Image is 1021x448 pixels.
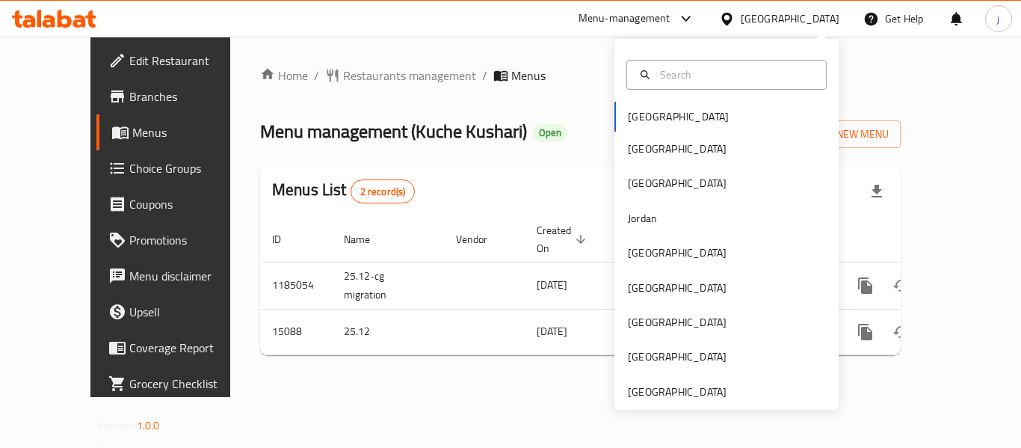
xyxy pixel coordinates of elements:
span: Edit Restaurant [129,52,249,70]
span: Name [344,230,389,248]
span: Created On [537,221,590,257]
a: Menus [96,114,261,150]
div: [GEOGRAPHIC_DATA] [628,280,727,296]
span: Menu management ( Kuche Kushari ) [260,114,527,148]
a: Coverage Report [96,330,261,366]
span: Menu disclaimer [129,267,249,285]
div: [GEOGRAPHIC_DATA] [741,10,839,27]
span: Grocery Checklist [129,375,249,393]
span: Version: [98,416,135,435]
span: Add New Menu [797,125,889,144]
input: Search [654,67,817,83]
td: 1185054 [260,262,332,309]
span: Promotions [129,231,249,249]
li: / [314,67,319,85]
span: [DATE] [537,275,567,295]
div: [GEOGRAPHIC_DATA] [628,175,727,191]
button: Add New Menu [785,120,901,148]
a: Restaurants management [325,67,476,85]
span: Menus [132,123,249,141]
a: Home [260,67,308,85]
a: Upsell [96,294,261,330]
div: [GEOGRAPHIC_DATA] [628,349,727,365]
button: Change Status [883,314,919,350]
div: Total records count [351,179,416,203]
span: Upsell [129,303,249,321]
td: 25.12 [332,309,444,355]
button: more [848,314,883,350]
a: Branches [96,79,261,114]
div: [GEOGRAPHIC_DATA] [628,245,727,261]
a: Promotions [96,222,261,258]
a: Coupons [96,186,261,222]
span: Restaurants management [343,67,476,85]
div: Menu-management [579,10,670,28]
a: Choice Groups [96,150,261,186]
span: 1.0.0 [137,416,160,435]
span: [DATE] [537,322,567,341]
span: j [997,10,999,27]
li: / [482,67,487,85]
a: Menu disclaimer [96,258,261,294]
button: Change Status [883,268,919,304]
span: Vendor [456,230,507,248]
button: more [848,268,883,304]
span: Choice Groups [129,159,249,177]
td: 25.12-cg migration [332,262,444,309]
td: 15088 [260,309,332,355]
a: Edit Restaurant [96,43,261,79]
nav: breadcrumb [260,67,901,85]
span: Coverage Report [129,339,249,357]
div: Open [533,124,567,142]
div: Jordan [628,210,657,227]
span: ID [272,230,300,248]
span: Branches [129,88,249,105]
a: Grocery Checklist [96,366,261,402]
div: Export file [859,174,895,209]
span: Open [533,126,567,139]
span: Menus [511,67,546,85]
span: Coupons [129,195,249,213]
div: [GEOGRAPHIC_DATA] [628,314,727,331]
span: 2 record(s) [351,185,415,199]
div: [GEOGRAPHIC_DATA] [628,141,727,157]
h2: Menus List [272,179,415,203]
div: [GEOGRAPHIC_DATA] [628,384,727,400]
